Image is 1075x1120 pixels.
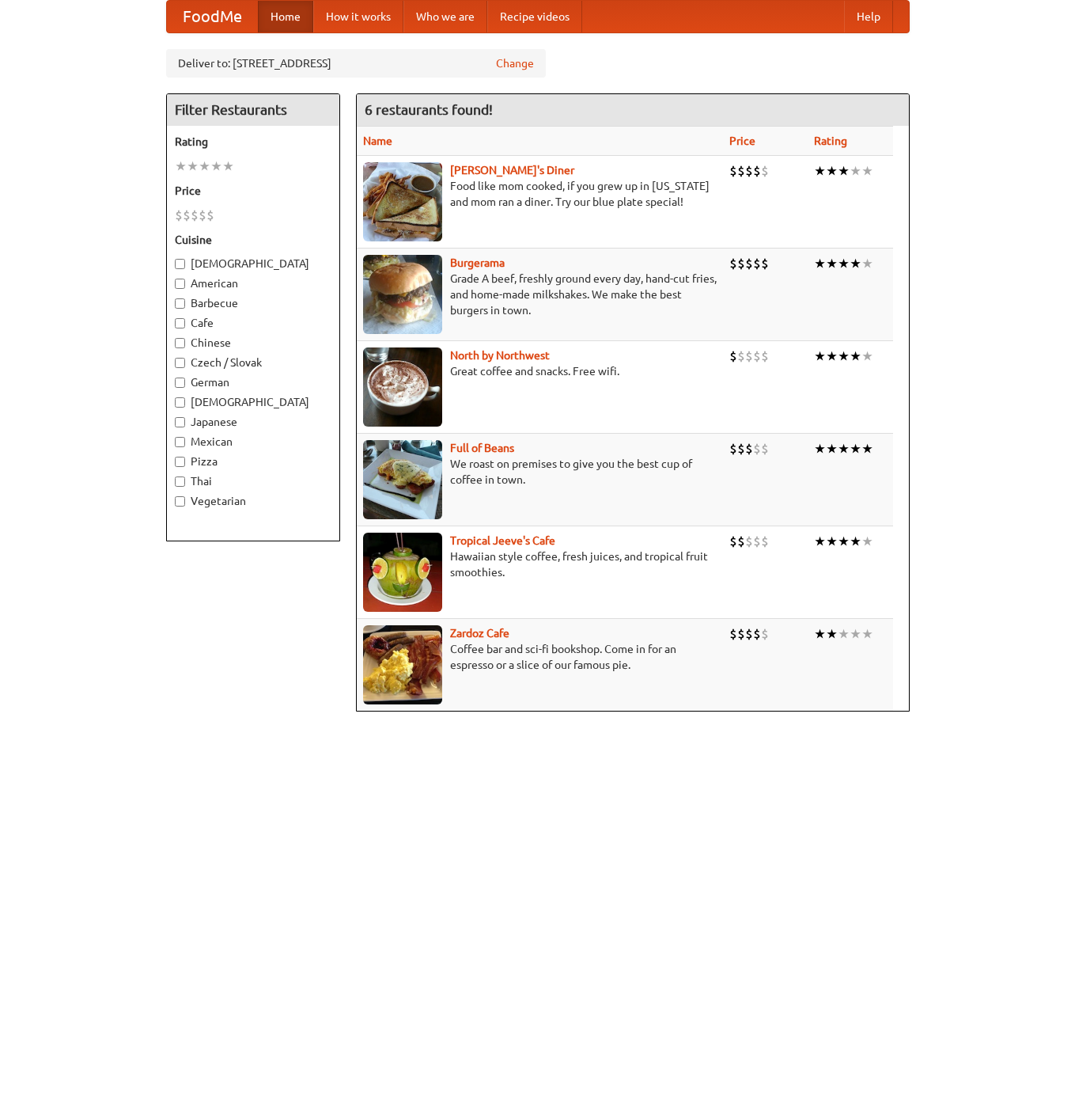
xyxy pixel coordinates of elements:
[729,347,737,365] li: $
[745,440,753,457] li: $
[861,440,873,457] li: ★
[838,347,850,365] li: ★
[183,207,191,224] li: $
[363,456,717,488] p: We roast on premises to give you the best cup of coffee in town.
[861,625,873,643] li: ★
[175,476,185,487] input: Thai
[861,533,873,550] li: ★
[814,162,826,180] li: ★
[258,1,313,32] a: Home
[210,158,222,175] li: ★
[826,162,838,180] li: ★
[753,347,761,365] li: $
[175,275,331,291] label: American
[737,162,745,180] li: $
[175,394,331,410] label: [DEMOGRAPHIC_DATA]
[222,158,234,175] li: ★
[814,625,826,643] li: ★
[175,298,185,309] input: Barbecue
[761,533,769,550] li: $
[753,625,761,643] li: $
[175,259,185,269] input: [DEMOGRAPHIC_DATA]
[313,1,403,32] a: How it works
[175,434,331,450] label: Mexican
[838,255,850,272] li: ★
[850,625,861,643] li: ★
[838,625,850,643] li: ★
[826,440,838,457] li: ★
[175,355,331,370] label: Czech / Slovak
[187,158,199,175] li: ★
[761,347,769,365] li: $
[166,49,546,78] div: Deliver to: [STREET_ADDRESS]
[737,625,745,643] li: $
[838,533,850,550] li: ★
[838,162,850,180] li: ★
[363,347,442,427] img: north.jpg
[861,255,873,272] li: ★
[838,440,850,457] li: ★
[175,315,331,331] label: Cafe
[175,338,185,348] input: Chinese
[761,625,769,643] li: $
[450,627,509,640] a: Zardoz Cafe
[175,279,185,289] input: American
[814,347,826,365] li: ★
[450,534,555,547] b: Tropical Jeeve's Cafe
[175,256,331,271] label: [DEMOGRAPHIC_DATA]
[826,347,838,365] li: ★
[761,440,769,457] li: $
[175,134,331,150] h5: Rating
[826,533,838,550] li: ★
[814,135,847,147] a: Rating
[745,625,753,643] li: $
[450,256,505,269] a: Burgerama
[175,397,185,408] input: [DEMOGRAPHIC_DATA]
[363,363,717,379] p: Great coffee and snacks. Free wifi.
[814,533,826,550] li: ★
[175,437,185,447] input: Mexican
[450,442,514,454] a: Full of Beans
[737,533,745,550] li: $
[191,207,199,224] li: $
[175,414,331,430] label: Japanese
[175,493,331,509] label: Vegetarian
[496,55,534,71] a: Change
[175,295,331,311] label: Barbecue
[850,255,861,272] li: ★
[844,1,893,32] a: Help
[826,255,838,272] li: ★
[729,440,737,457] li: $
[737,255,745,272] li: $
[206,207,214,224] li: $
[745,347,753,365] li: $
[363,135,392,147] a: Name
[175,207,183,224] li: $
[175,232,331,248] h5: Cuisine
[175,335,331,351] label: Chinese
[761,255,769,272] li: $
[363,162,442,241] img: sallys.jpg
[450,164,574,177] b: [PERSON_NAME]'s Diner
[737,347,745,365] li: $
[850,533,861,550] li: ★
[175,473,331,489] label: Thai
[363,440,442,519] img: beans.jpg
[729,533,737,550] li: $
[363,625,442,704] img: zardoz.jpg
[729,162,737,180] li: $
[363,533,442,612] img: jeeves.jpg
[363,549,717,580] p: Hawaiian style coffee, fresh juices, and tropical fruit smoothies.
[861,347,873,365] li: ★
[175,457,185,467] input: Pizza
[850,347,861,365] li: ★
[814,255,826,272] li: ★
[167,1,258,32] a: FoodMe
[199,158,210,175] li: ★
[175,158,187,175] li: ★
[450,349,550,362] a: North by Northwest
[753,162,761,180] li: $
